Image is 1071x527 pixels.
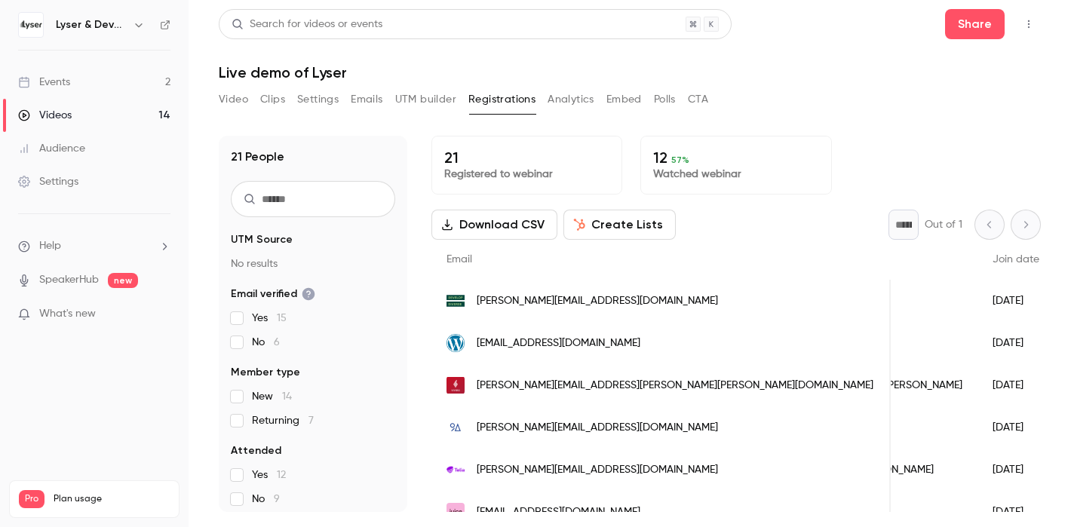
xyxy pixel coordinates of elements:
span: new [108,273,138,288]
button: Download CSV [431,210,557,240]
button: Create Lists [563,210,676,240]
span: Email [447,254,472,265]
span: 7 [308,415,314,426]
img: 9altitudes.com [447,418,465,437]
span: Yes [252,311,287,326]
div: [DATE] [977,280,1054,322]
img: developdiverse.com [447,292,465,310]
span: 6 [274,337,280,348]
span: 14 [282,391,292,402]
p: 21 [444,149,609,167]
iframe: Noticeable Trigger [152,308,170,321]
div: Search for videos or events [232,17,382,32]
button: Video [219,87,248,112]
span: Yes [252,467,286,483]
button: Settings [297,87,339,112]
div: Settings [18,174,78,189]
button: Polls [654,87,676,112]
p: No results [231,256,395,271]
img: telia.com [447,465,465,475]
span: [EMAIL_ADDRESS][DOMAIN_NAME] [477,336,640,351]
span: UTM Source [231,232,293,247]
span: [PERSON_NAME][EMAIL_ADDRESS][DOMAIN_NAME] [477,293,718,309]
span: What's new [39,306,96,322]
div: [DATE] [977,449,1054,491]
span: 9 [274,494,280,504]
p: Watched webinar [653,167,818,182]
span: Member type [231,365,300,380]
h1: Live demo of Lyser [219,63,1041,81]
button: Clips [260,87,285,112]
img: poppingmind.dk [447,334,465,352]
div: Audience [18,141,85,156]
button: UTM builder [395,87,456,112]
span: [PERSON_NAME][EMAIL_ADDRESS][DOMAIN_NAME] [477,420,718,436]
span: 57 % [671,155,689,165]
li: help-dropdown-opener [18,238,170,254]
div: [DATE] [977,322,1054,364]
span: [EMAIL_ADDRESS][DOMAIN_NAME] [477,504,640,520]
h1: 21 People [231,148,284,166]
div: Events [18,75,70,90]
p: 12 [653,149,818,167]
button: Top Bar Actions [1017,12,1041,36]
span: Plan usage [54,493,170,505]
div: [DATE] [977,406,1054,449]
button: Analytics [548,87,594,112]
span: New [252,389,292,404]
button: Embed [606,87,642,112]
span: [PERSON_NAME][EMAIL_ADDRESS][DOMAIN_NAME] [477,462,718,478]
span: Email verified [231,286,315,302]
span: 15 [277,313,287,323]
img: vivino.com [447,377,465,394]
span: No [252,492,280,507]
button: CTA [688,87,708,112]
img: morejuice.io [447,503,465,521]
img: Lyser & Develop Diverse [19,13,43,37]
span: Attended [231,443,281,458]
span: Returning [252,413,314,428]
span: Help [39,238,61,254]
p: Registered to webinar [444,167,609,182]
div: Videos [18,108,72,123]
button: Emails [351,87,382,112]
span: [PERSON_NAME][EMAIL_ADDRESS][PERSON_NAME][PERSON_NAME][DOMAIN_NAME] [477,378,873,394]
p: Out of 1 [925,217,962,232]
div: [DATE] [977,364,1054,406]
span: No [252,335,280,350]
a: SpeakerHub [39,272,99,288]
button: Registrations [468,87,535,112]
button: Share [945,9,1005,39]
span: Join date [993,254,1039,265]
h6: Lyser & Develop Diverse [56,17,127,32]
span: 12 [277,470,286,480]
span: Pro [19,490,44,508]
